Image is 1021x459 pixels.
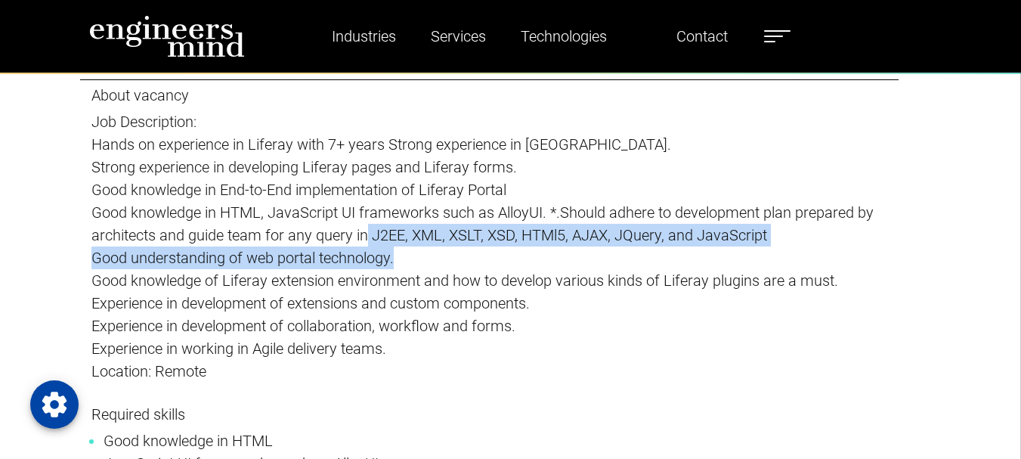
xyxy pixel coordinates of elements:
p: Location: Remote [91,360,887,383]
p: Job Description: [91,110,887,133]
p: Experience in development of collaboration, workflow and forms. [91,315,887,337]
p: Good knowledge in End-to-End implementation of Liferay Portal [91,178,887,201]
p: Good knowledge in HTML, JavaScript UI frameworks such as AlloyUI. *.Should adhere to development ... [91,201,887,247]
p: Experience in working in Agile delivery teams. [91,337,887,360]
a: Services [425,19,492,54]
p: Experience in development of extensions and custom components. [91,292,887,315]
img: logo [89,15,245,57]
a: Industries [326,19,402,54]
p: Good understanding of web portal technology. [91,247,887,269]
p: Strong experience in developing Liferay pages and Liferay forms. [91,156,887,178]
h5: About vacancy [91,86,887,104]
a: Technologies [515,19,613,54]
li: Good knowledge in HTML [104,430,875,452]
a: Contact [670,19,734,54]
p: Hands on experience in Liferay with 7+ years Strong experience in [GEOGRAPHIC_DATA]. [91,133,887,156]
h5: Required skills [91,405,887,423]
p: Good knowledge of Liferay extension environment and how to develop various kinds of Liferay plugi... [91,269,887,292]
